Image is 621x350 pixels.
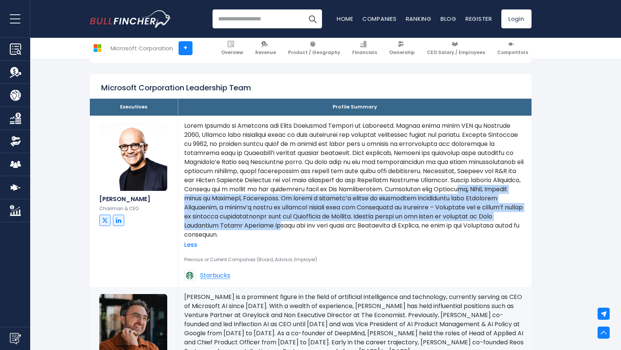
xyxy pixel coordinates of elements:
[285,38,344,59] a: Product / Geography
[184,241,197,249] a: Less
[386,38,418,59] a: Ownership
[221,50,243,56] span: Overview
[465,15,492,23] a: Register
[90,41,105,55] img: MSFT logo
[184,104,526,110] p: Profile Summary
[337,15,353,23] a: Home
[10,136,21,147] img: Ownership
[96,104,172,110] p: Executives
[389,50,415,56] span: Ownership
[441,15,456,23] a: Blog
[179,41,193,55] a: +
[99,195,168,203] h6: [PERSON_NAME]
[494,38,532,59] a: Competitors
[184,257,525,263] p: Previous or Current Companies (Board, Advisor, Employer)
[99,123,167,191] img: Satya Nadella
[102,217,108,223] img: twitter url
[184,270,230,281] a: Starbucks
[424,38,488,59] a: CEO Salary / Employees
[99,206,168,212] p: Chairman & CEO
[288,50,340,56] span: Product / Geography
[501,9,532,28] a: Login
[497,50,528,56] span: Competitors
[255,50,276,56] span: Revenue
[427,50,485,56] span: CEO Salary / Employees
[111,44,173,53] div: Microsoft Corporation
[218,38,247,59] a: Overview
[352,50,377,56] span: Financials
[90,10,171,28] a: Go to homepage
[90,10,171,28] img: Bullfincher logo
[303,9,322,28] button: Search
[406,15,431,23] a: Ranking
[200,273,230,279] span: Starbucks
[184,270,196,281] img: Starbucks
[252,38,279,59] a: Revenue
[101,83,251,93] h2: Microsoft Corporation Leadership Team
[349,38,381,59] a: Financials
[362,15,397,23] a: Companies
[184,121,525,239] p: Lorem Ipsumdo si Ametcons adi Elits Doeiusmod Tempori ut Laboreetd. Magnaa enima minim VEN qu Nos...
